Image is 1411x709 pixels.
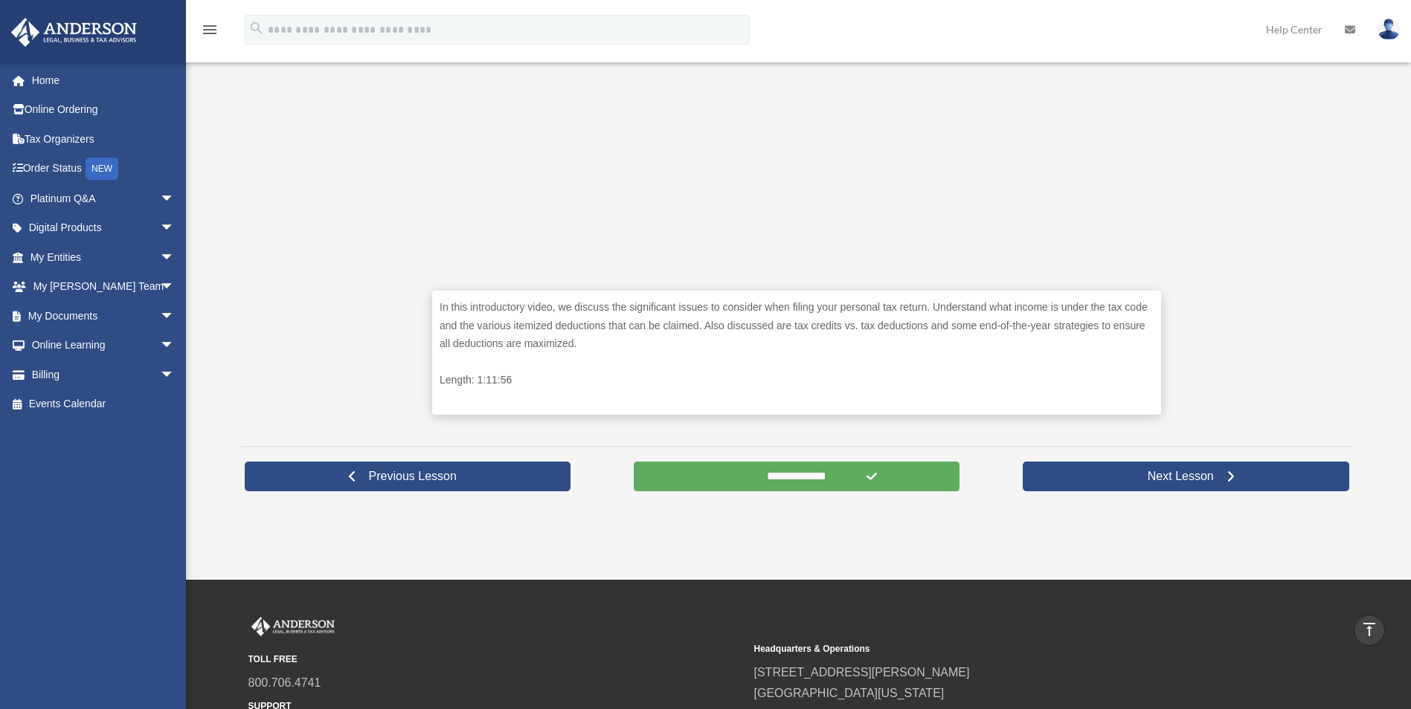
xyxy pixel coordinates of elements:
[7,18,141,47] img: Anderson Advisors Platinum Portal
[10,331,197,360] a: Online Learningarrow_drop_down
[248,676,321,689] a: 800.706.4741
[10,154,197,184] a: Order StatusNEW
[10,65,197,95] a: Home
[160,331,190,361] span: arrow_drop_down
[160,213,190,244] span: arrow_drop_down
[754,641,1250,657] small: Headquarters & Operations
[160,272,190,302] span: arrow_drop_down
[201,21,219,39] i: menu
[1354,615,1385,646] a: vertical_align_top
[160,184,190,214] span: arrow_drop_down
[10,242,197,272] a: My Entitiesarrow_drop_down
[248,617,338,636] img: Anderson Advisors Platinum Portal
[10,213,197,243] a: Digital Productsarrow_drop_down
[160,242,190,273] span: arrow_drop_down
[10,360,197,389] a: Billingarrow_drop_down
[440,371,1154,389] p: Length: 1:11:56
[248,20,265,36] i: search
[10,301,197,331] a: My Documentsarrow_drop_down
[1136,469,1226,484] span: Next Lesson
[357,469,469,484] span: Previous Lesson
[10,95,197,125] a: Online Ordering
[10,184,197,213] a: Platinum Q&Aarrow_drop_down
[1378,19,1400,40] img: User Pic
[10,272,197,302] a: My [PERSON_NAME] Teamarrow_drop_down
[10,389,197,419] a: Events Calendar
[1023,462,1349,491] a: Next Lesson
[86,158,118,180] div: NEW
[440,298,1154,353] p: In this introductory video, we discuss the significant issues to consider when filing your person...
[160,301,190,331] span: arrow_drop_down
[245,462,571,491] a: Previous Lesson
[754,666,970,679] a: [STREET_ADDRESS][PERSON_NAME]
[754,687,945,699] a: [GEOGRAPHIC_DATA][US_STATE]
[248,652,744,667] small: TOLL FREE
[201,26,219,39] a: menu
[160,360,190,390] span: arrow_drop_down
[10,124,197,154] a: Tax Organizers
[1360,621,1378,638] i: vertical_align_top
